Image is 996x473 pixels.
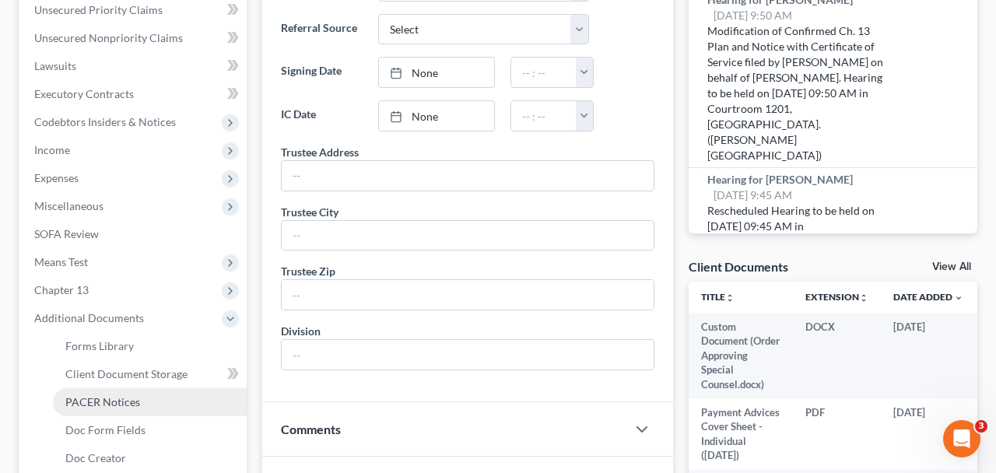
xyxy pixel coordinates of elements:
[34,143,70,156] span: Income
[725,293,735,303] i: unfold_more
[53,444,247,472] a: Doc Creator
[707,203,892,281] div: Rescheduled Hearing to be held on [DATE] 09:45 AM in [GEOGRAPHIC_DATA], [GEOGRAPHIC_DATA]. (relat...
[281,263,335,279] div: Trustee Zip
[281,204,338,220] div: Trustee City
[689,313,793,398] td: Custom Document (Order Approving Special Counsel.docx)
[714,9,792,22] span: [DATE] 9:50 AM
[881,313,976,398] td: [DATE]
[511,101,577,131] input: -- : --
[954,293,963,303] i: expand_more
[943,420,980,457] iframe: Intercom live chat
[859,293,868,303] i: unfold_more
[379,58,494,87] a: None
[975,420,987,433] span: 3
[65,339,134,352] span: Forms Library
[65,367,188,380] span: Client Document Storage
[881,398,976,470] td: [DATE]
[22,52,247,80] a: Lawsuits
[22,80,247,108] a: Executory Contracts
[34,227,99,240] span: SOFA Review
[281,422,341,436] span: Comments
[282,161,654,191] input: --
[53,360,247,388] a: Client Document Storage
[707,23,892,163] div: Modification of Confirmed Ch. 13 Plan and Notice with Certificate of Service filed by [PERSON_NAM...
[34,199,103,212] span: Miscellaneous
[34,31,183,44] span: Unsecured Nonpriority Claims
[805,291,868,303] a: Extensionunfold_more
[65,423,146,436] span: Doc Form Fields
[932,261,971,272] a: View All
[273,100,370,131] label: IC Date
[689,258,788,275] div: Client Documents
[22,220,247,248] a: SOFA Review
[701,291,735,303] a: Titleunfold_more
[282,280,654,310] input: --
[34,3,163,16] span: Unsecured Priority Claims
[34,59,76,72] span: Lawsuits
[793,398,881,470] td: PDF
[511,58,577,87] input: -- : --
[282,340,654,370] input: --
[34,283,89,296] span: Chapter 13
[34,311,144,324] span: Additional Documents
[65,451,126,464] span: Doc Creator
[34,87,134,100] span: Executory Contracts
[53,388,247,416] a: PACER Notices
[22,24,247,52] a: Unsecured Nonpriority Claims
[281,323,321,339] div: Division
[34,255,88,268] span: Means Test
[273,14,370,45] label: Referral Source
[379,101,494,131] a: None
[34,171,79,184] span: Expenses
[707,173,853,186] span: Hearing for [PERSON_NAME]
[65,395,140,408] span: PACER Notices
[793,313,881,398] td: DOCX
[714,188,792,201] span: [DATE] 9:45 AM
[281,144,359,160] div: Trustee Address
[689,398,793,470] td: Payment Advices Cover Sheet - Individual ([DATE])
[282,221,654,251] input: --
[34,115,176,128] span: Codebtors Insiders & Notices
[53,416,247,444] a: Doc Form Fields
[53,332,247,360] a: Forms Library
[893,291,963,303] a: Date Added expand_more
[273,57,370,88] label: Signing Date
